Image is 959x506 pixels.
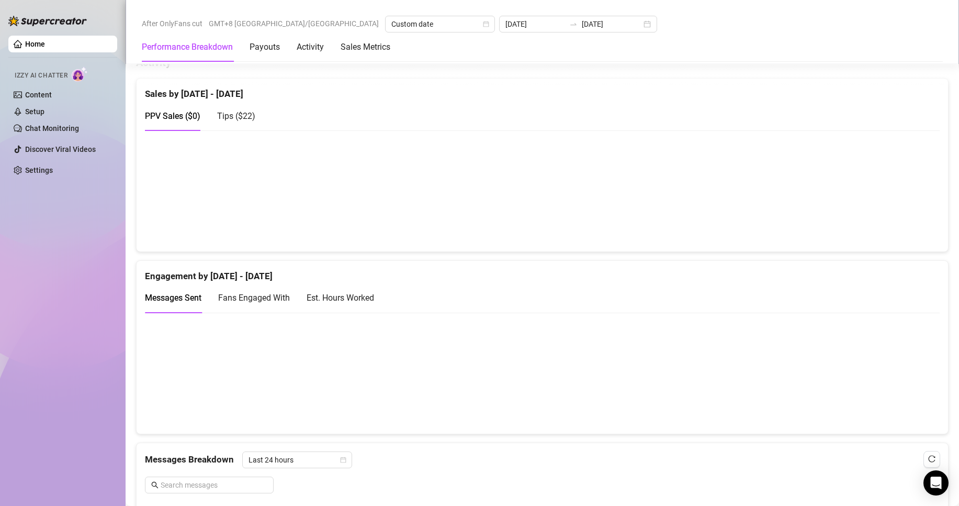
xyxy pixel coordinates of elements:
[340,457,346,463] span: calendar
[341,41,390,53] div: Sales Metrics
[217,111,255,121] span: Tips ( $22 )
[15,71,67,81] span: Izzy AI Chatter
[145,293,201,303] span: Messages Sent
[209,16,379,31] span: GMT+8 [GEOGRAPHIC_DATA]/[GEOGRAPHIC_DATA]
[505,18,565,30] input: Start date
[25,91,52,99] a: Content
[25,107,44,116] a: Setup
[145,111,200,121] span: PPV Sales ( $0 )
[142,41,233,53] div: Performance Breakdown
[297,41,324,53] div: Activity
[250,41,280,53] div: Payouts
[8,16,87,26] img: logo-BBDzfeDw.svg
[145,79,940,101] div: Sales by [DATE] - [DATE]
[483,21,489,27] span: calendar
[161,479,267,491] input: Search messages
[25,124,79,133] a: Chat Monitoring
[145,452,940,468] div: Messages Breakdown
[582,18,641,30] input: End date
[923,470,949,496] div: Open Intercom Messenger
[569,20,578,28] span: to
[218,293,290,303] span: Fans Engaged With
[25,166,53,174] a: Settings
[145,261,940,283] div: Engagement by [DATE] - [DATE]
[142,16,202,31] span: After OnlyFans cut
[928,455,935,463] span: reload
[307,291,374,304] div: Est. Hours Worked
[151,481,159,489] span: search
[391,16,489,32] span: Custom date
[25,40,45,48] a: Home
[249,452,346,468] span: Last 24 hours
[569,20,578,28] span: swap-right
[72,67,88,82] img: AI Chatter
[25,145,96,153] a: Discover Viral Videos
